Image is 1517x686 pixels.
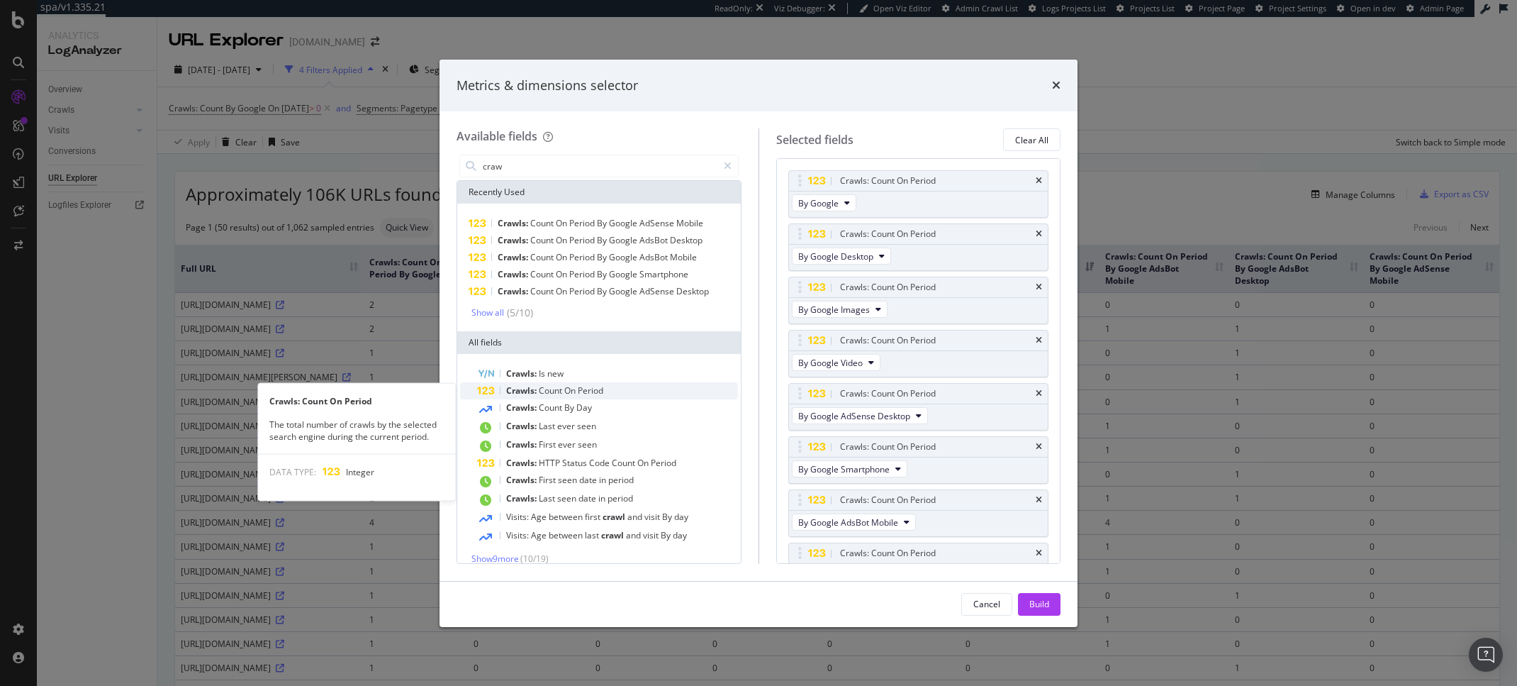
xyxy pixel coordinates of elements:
[1029,598,1049,610] div: Build
[627,511,644,523] span: and
[556,234,569,246] span: On
[569,285,597,297] span: Period
[576,402,592,414] span: Day
[840,280,936,294] div: Crawls: Count On Period
[608,492,633,504] span: period
[670,251,697,263] span: Mobile
[577,420,596,432] span: seen
[1036,443,1042,451] div: times
[549,511,585,523] span: between
[798,250,873,262] span: By Google Desktop
[840,227,936,241] div: Crawls: Count On Period
[481,155,717,177] input: Search by field name
[609,251,639,263] span: Google
[792,514,916,531] button: By Google AdsBot Mobile
[798,197,839,209] span: By Google
[556,285,569,297] span: On
[1018,593,1060,616] button: Build
[569,251,597,263] span: Period
[457,128,537,144] div: Available fields
[597,217,609,229] span: By
[597,285,609,297] span: By
[549,529,585,541] span: between
[1036,283,1042,292] div: times
[840,387,936,401] div: Crawls: Count On Period
[471,553,519,565] span: Show 9 more
[547,367,564,380] span: new
[569,234,597,246] span: Period
[612,457,637,469] span: Count
[840,440,936,454] div: Crawls: Count On Period
[557,420,577,432] span: ever
[531,529,549,541] span: Age
[498,217,530,229] span: Crawls:
[609,285,639,297] span: Google
[530,251,556,263] span: Count
[557,492,578,504] span: seen
[1469,638,1503,672] div: Open Intercom Messenger
[608,474,634,486] span: period
[564,402,576,414] span: By
[506,438,539,450] span: Crawls:
[840,174,936,188] div: Crawls: Count On Period
[597,251,609,263] span: By
[506,420,539,432] span: Crawls:
[506,511,531,523] span: Visits:
[840,546,936,560] div: Crawls: Count On Period
[506,492,539,504] span: Crawls:
[457,331,741,354] div: All fields
[498,268,530,280] span: Crawls:
[798,357,863,369] span: By Google Video
[798,516,898,529] span: By Google AdsBot Mobile
[579,474,599,486] span: date
[776,132,853,148] div: Selected fields
[792,248,891,265] button: By Google Desktop
[788,543,1049,590] div: Crawls: Count On PeriodtimesBy Google AdsBot Desktop
[556,268,569,280] span: On
[973,598,1000,610] div: Cancel
[788,223,1049,271] div: Crawls: Count On PeriodtimesBy Google Desktop
[506,385,539,397] span: Crawls:
[539,385,564,397] span: Count
[506,367,539,380] span: Crawls:
[788,277,1049,324] div: Crawls: Count On PeriodtimesBy Google Images
[644,511,662,523] span: visit
[840,333,936,348] div: Crawls: Count On Period
[531,511,549,523] span: Age
[961,593,1012,616] button: Cancel
[661,529,673,541] span: By
[1052,77,1060,95] div: times
[788,383,1049,431] div: Crawls: Count On PeriodtimesBy Google AdSense Desktop
[609,268,639,280] span: Google
[674,511,688,523] span: day
[788,330,1049,377] div: Crawls: Count On PeriodtimesBy Google Video
[1003,128,1060,151] button: Clear All
[597,268,609,280] span: By
[601,529,626,541] span: crawl
[639,251,670,263] span: AdsBot
[564,385,578,397] span: On
[585,529,601,541] span: last
[788,489,1049,537] div: Crawls: Count On PeriodtimesBy Google AdsBot Mobile
[457,181,741,204] div: Recently Used
[643,529,661,541] span: visit
[569,217,597,229] span: Period
[520,553,549,565] span: ( 10 / 19 )
[673,529,687,541] span: day
[792,301,888,318] button: By Google Images
[1036,336,1042,345] div: times
[792,407,928,424] button: By Google AdSense Desktop
[539,492,557,504] span: Last
[639,234,670,246] span: AdsBot
[639,285,676,297] span: AdSense
[539,367,547,380] span: Is
[558,474,579,486] span: seen
[639,217,676,229] span: AdSense
[589,457,612,469] span: Code
[440,60,1077,627] div: modal
[530,268,556,280] span: Count
[498,285,530,297] span: Crawls:
[457,77,638,95] div: Metrics & dimensions selector
[788,170,1049,218] div: Crawls: Count On PeriodtimesBy Google
[670,234,702,246] span: Desktop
